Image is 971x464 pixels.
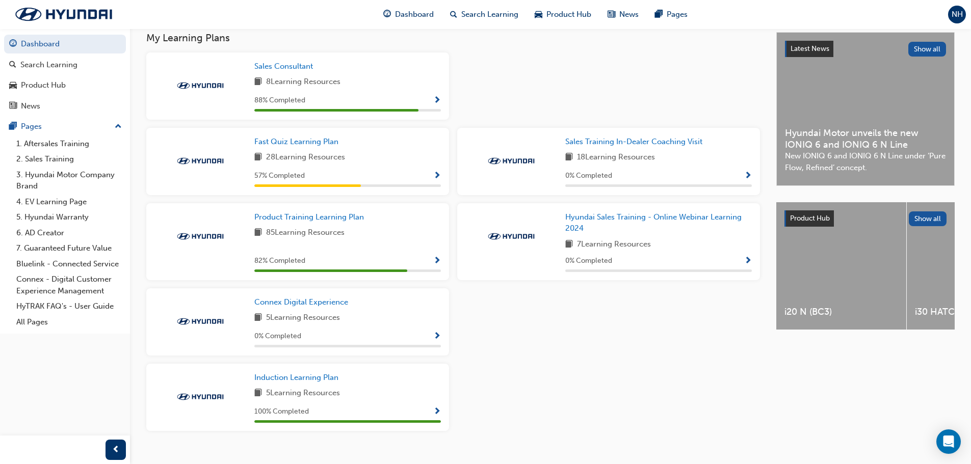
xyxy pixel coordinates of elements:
[433,170,441,182] button: Show Progress
[4,117,126,136] button: Pages
[12,136,126,152] a: 1. Aftersales Training
[655,8,663,21] span: pages-icon
[112,444,120,456] span: prev-icon
[4,35,126,53] a: Dashboard
[744,170,752,182] button: Show Progress
[266,227,345,239] span: 85 Learning Resources
[21,79,66,91] div: Product Hub
[791,44,829,53] span: Latest News
[266,387,340,400] span: 5 Learning Resources
[9,81,17,90] span: car-icon
[565,136,706,148] a: Sales Training In-Dealer Coaching Visit
[20,59,77,71] div: Search Learning
[619,9,639,20] span: News
[784,210,947,227] a: Product HubShow all
[433,330,441,343] button: Show Progress
[744,172,752,181] span: Show Progress
[565,255,612,267] span: 0 % Completed
[785,41,946,57] a: Latest NewsShow all
[254,61,317,72] a: Sales Consultant
[172,231,228,241] img: Trak
[4,33,126,117] button: DashboardSearch LearningProduct HubNews
[599,4,647,25] a: news-iconNews
[254,211,368,223] a: Product Training Learning Plan
[790,214,830,223] span: Product Hub
[172,80,228,91] img: Trak
[565,137,702,146] span: Sales Training In-Dealer Coaching Visit
[433,255,441,267] button: Show Progress
[12,194,126,210] a: 4. EV Learning Page
[254,227,262,239] span: book-icon
[254,331,301,342] span: 0 % Completed
[115,120,122,133] span: up-icon
[565,151,573,164] span: book-icon
[172,156,228,166] img: Trak
[952,9,963,20] span: NH
[667,9,688,20] span: Pages
[395,9,434,20] span: Dashboard
[535,8,542,21] span: car-icon
[5,4,122,25] img: Trak
[254,95,305,106] span: 88 % Completed
[948,6,966,23] button: NH
[9,102,17,111] span: news-icon
[744,255,752,267] button: Show Progress
[565,170,612,182] span: 0 % Completed
[21,100,40,112] div: News
[12,240,126,256] a: 7. Guaranteed Future Value
[776,32,955,186] a: Latest NewsShow allHyundai Motor unveils the new IONIQ 6 and IONIQ 6 N LineNew IONIQ 6 and IONIQ ...
[266,312,340,324] span: 5 Learning Resources
[254,137,338,146] span: Fast Quiz Learning Plan
[12,151,126,167] a: 2. Sales Training
[909,211,947,226] button: Show all
[254,212,364,222] span: Product Training Learning Plan
[9,40,17,49] span: guage-icon
[433,332,441,341] span: Show Progress
[375,4,442,25] a: guage-iconDashboard
[433,172,441,181] span: Show Progress
[4,97,126,116] a: News
[266,76,340,89] span: 8 Learning Resources
[9,122,17,131] span: pages-icon
[254,297,348,307] span: Connex Digital Experience
[565,211,752,234] a: Hyundai Sales Training - Online Webinar Learning 2024
[565,238,573,251] span: book-icon
[383,8,391,21] span: guage-icon
[266,151,345,164] span: 28 Learning Resources
[12,256,126,272] a: Bluelink - Connected Service
[254,170,305,182] span: 57 % Completed
[483,231,539,241] img: Trak
[254,373,338,382] span: Induction Learning Plan
[254,136,343,148] a: Fast Quiz Learning Plan
[565,212,742,233] span: Hyundai Sales Training - Online Webinar Learning 2024
[461,9,518,20] span: Search Learning
[936,429,961,454] div: Open Intercom Messenger
[12,314,126,330] a: All Pages
[433,257,441,266] span: Show Progress
[12,271,126,298] a: Connex - Digital Customer Experience Management
[546,9,591,20] span: Product Hub
[784,306,898,318] span: i20 N (BC3)
[146,32,760,44] h3: My Learning Plans
[483,156,539,166] img: Trak
[254,296,352,308] a: Connex Digital Experience
[4,76,126,95] a: Product Hub
[433,96,441,105] span: Show Progress
[12,209,126,225] a: 5. Hyundai Warranty
[442,4,527,25] a: search-iconSearch Learning
[785,150,946,173] span: New IONIQ 6 and IONIQ 6 N Line under ‘Pure Flow, Refined’ concept.
[254,255,305,267] span: 82 % Completed
[433,405,441,418] button: Show Progress
[21,121,42,132] div: Pages
[908,42,947,57] button: Show all
[433,407,441,417] span: Show Progress
[254,312,262,324] span: book-icon
[172,316,228,326] img: Trak
[12,167,126,194] a: 3. Hyundai Motor Company Brand
[527,4,599,25] a: car-iconProduct Hub
[785,127,946,150] span: Hyundai Motor unveils the new IONIQ 6 and IONIQ 6 N Line
[608,8,615,21] span: news-icon
[254,406,309,418] span: 100 % Completed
